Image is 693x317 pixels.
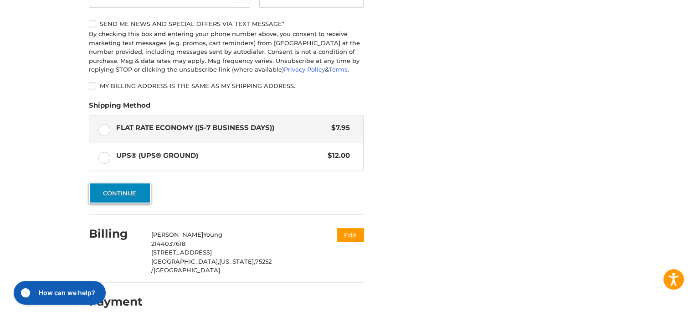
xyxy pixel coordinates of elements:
[203,231,222,238] span: Young
[329,66,348,73] a: Terms
[89,227,142,241] h2: Billing
[151,258,272,274] span: 75252 /
[151,258,219,265] span: [GEOGRAPHIC_DATA],
[219,258,255,265] span: [US_STATE],
[151,231,203,238] span: [PERSON_NAME]
[89,182,151,203] button: Continue
[323,151,350,161] span: $12.00
[151,240,185,247] span: 2144037618
[89,82,364,89] label: My billing address is the same as my shipping address.
[9,278,108,308] iframe: Gorgias live chat messenger
[337,228,364,241] button: Edit
[116,123,327,133] span: Flat Rate Economy ((5-7 Business Days))
[89,30,364,74] div: By checking this box and entering your phone number above, you consent to receive marketing text ...
[89,295,143,309] h2: Payment
[284,66,325,73] a: Privacy Policy
[327,123,350,133] span: $7.95
[89,20,364,27] label: Send me news and special offers via text message*
[154,266,220,274] span: [GEOGRAPHIC_DATA]
[89,100,150,115] legend: Shipping Method
[151,249,212,256] span: [STREET_ADDRESS]
[116,151,323,161] span: UPS® (UPS® Ground)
